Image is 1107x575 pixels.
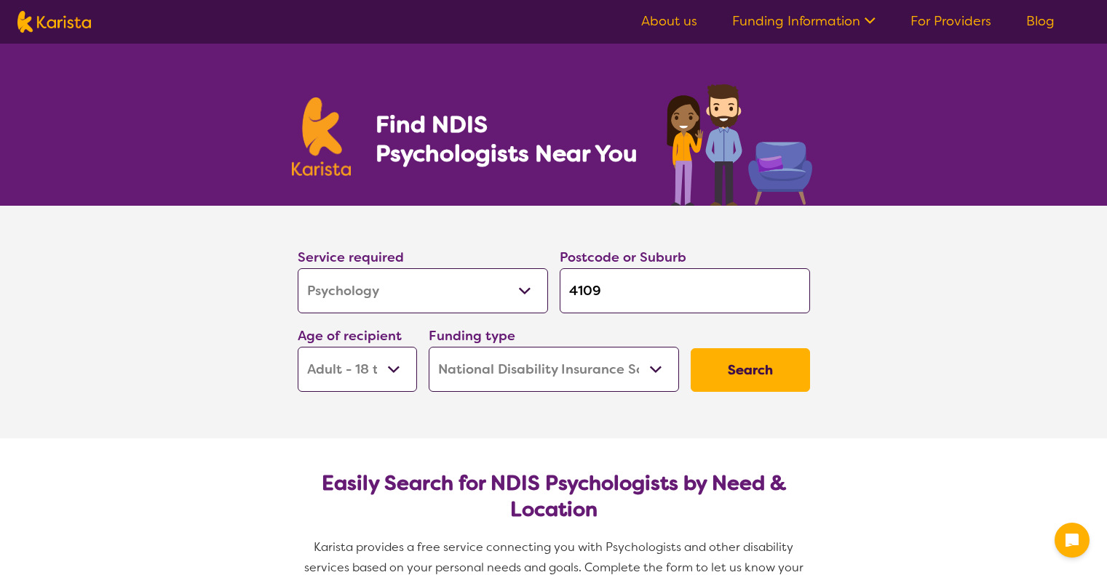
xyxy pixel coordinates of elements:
[1026,12,1055,30] a: Blog
[17,11,91,33] img: Karista logo
[691,348,810,392] button: Search
[298,249,404,266] label: Service required
[560,268,810,313] input: Type
[309,470,798,523] h2: Easily Search for NDIS Psychologists by Need & Location
[732,12,876,30] a: Funding Information
[298,327,402,345] label: Age of recipient
[560,249,686,266] label: Postcode or Suburb
[376,110,645,168] h1: Find NDIS Psychologists Near You
[910,12,991,30] a: For Providers
[662,79,816,206] img: psychology
[292,97,352,176] img: Karista logo
[429,327,515,345] label: Funding type
[641,12,697,30] a: About us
